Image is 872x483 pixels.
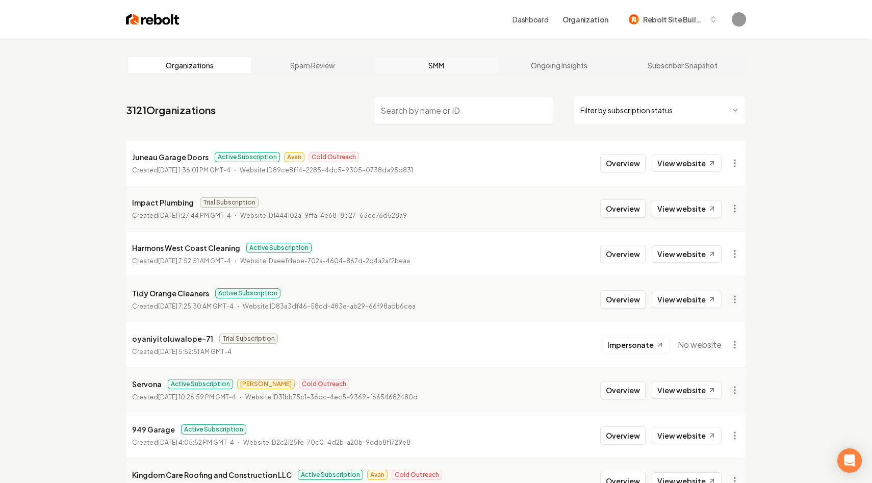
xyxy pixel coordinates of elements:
[219,334,278,344] span: Trial Subscription
[158,439,234,446] time: [DATE] 4:05:52 PM GMT-4
[132,301,234,312] p: Created
[621,57,744,73] a: Subscriber Snapshot
[132,165,230,175] p: Created
[284,152,304,162] span: Avan
[652,427,722,444] a: View website
[246,243,312,253] span: Active Subscription
[309,152,359,162] span: Cold Outreach
[652,291,722,308] a: View website
[237,379,295,389] span: [PERSON_NAME]
[158,393,236,401] time: [DATE] 10:26:59 PM GMT-4
[607,340,654,350] span: Impersonate
[367,470,388,480] span: Avan
[240,165,413,175] p: Website ID 89ce8ff4-2285-4dc5-9305-0738da95d831
[158,348,232,355] time: [DATE] 5:52:51 AM GMT-4
[132,151,209,163] p: Juneau Garage Doors
[245,392,418,402] p: Website ID 31bb75c1-36dc-4ec5-9369-f6654682480d
[200,197,259,208] span: Trial Subscription
[298,470,363,480] span: Active Subscription
[158,212,231,219] time: [DATE] 1:27:44 PM GMT-4
[600,290,646,309] button: Overview
[652,155,722,172] a: View website
[629,14,639,24] img: Rebolt Site Builder
[243,301,416,312] p: Website ID 83a3df46-58cd-483e-ab29-66f98adb6cea
[243,438,411,448] p: Website ID 2c2125fe-70c0-4d2b-a20b-9edb8f1729e8
[132,438,234,448] p: Created
[512,14,548,24] a: Dashboard
[732,12,746,27] img: Will Henderson
[158,257,231,265] time: [DATE] 7:52:51 AM GMT-4
[251,57,375,73] a: Spam Review
[602,336,670,354] button: Impersonate
[215,152,280,162] span: Active Subscription
[652,382,722,399] a: View website
[652,245,722,263] a: View website
[600,154,646,172] button: Overview
[600,245,646,263] button: Overview
[158,166,230,174] time: [DATE] 1:36:01 PM GMT-4
[128,57,251,73] a: Organizations
[498,57,621,73] a: Ongoing Insights
[837,448,862,473] div: Open Intercom Messenger
[600,199,646,218] button: Overview
[132,378,162,390] p: Servona
[600,381,646,399] button: Overview
[132,196,194,209] p: Impact Plumbing
[132,242,240,254] p: Harmons West Coast Cleaning
[240,256,410,266] p: Website ID aeefdebe-702a-4604-867d-2d4a2af2beaa
[215,288,280,298] span: Active Subscription
[132,347,232,357] p: Created
[374,57,498,73] a: SMM
[126,12,179,27] img: Rebolt Logo
[374,96,553,124] input: Search by name or ID
[132,211,231,221] p: Created
[299,379,349,389] span: Cold Outreach
[652,200,722,217] a: View website
[240,211,407,221] p: Website ID 1444102a-9ffa-4e68-8d27-63ee76d528a9
[643,14,705,25] span: Rebolt Site Builder
[678,339,722,351] span: No website
[132,287,209,299] p: Tidy Orange Cleaners
[126,103,216,117] a: 3121Organizations
[132,423,175,436] p: 949 Garage
[132,469,292,481] p: Kingdom Care Roofing and Construction LLC
[158,302,234,310] time: [DATE] 7:25:30 AM GMT-4
[600,426,646,445] button: Overview
[132,392,236,402] p: Created
[168,379,233,389] span: Active Subscription
[132,256,231,266] p: Created
[181,424,246,435] span: Active Subscription
[392,470,442,480] span: Cold Outreach
[556,10,614,29] button: Organization
[132,333,213,345] p: oyaniyitoluwalope-71
[732,12,746,27] button: Open user button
